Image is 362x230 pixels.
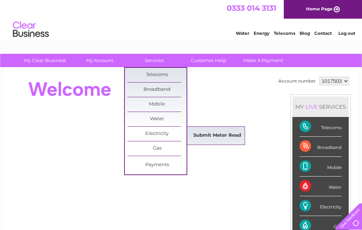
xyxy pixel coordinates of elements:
[292,97,349,117] div: MY SERVICES
[234,54,293,67] a: Make A Payment
[124,54,184,67] a: Services
[127,141,187,156] a: Gas
[300,30,310,36] a: Blog
[304,103,319,110] div: LIVE
[127,112,187,126] a: Water
[300,117,342,137] div: Telecoms
[300,196,342,216] div: Electricity
[127,97,187,112] a: Mobile
[274,30,295,36] a: Telecoms
[277,75,318,87] td: Account number
[338,30,355,36] a: Log out
[13,19,49,41] img: logo.png
[188,128,247,143] a: Submit Meter Read
[127,158,187,172] a: Payments
[12,4,351,35] div: Clear Business is a trading name of Verastar Limited (registered in [GEOGRAPHIC_DATA] No. 3667643...
[236,30,249,36] a: Water
[127,83,187,97] a: Broadband
[70,54,129,67] a: My Account
[15,54,75,67] a: My Clear Business
[314,30,332,36] a: Contact
[179,54,238,67] a: Customer Help
[127,68,187,82] a: Telecoms
[127,127,187,141] a: Electricity
[300,137,342,156] div: Broadband
[300,157,342,177] div: Mobile
[254,30,269,36] a: Energy
[227,4,276,13] a: 0333 014 3131
[300,177,342,196] div: Water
